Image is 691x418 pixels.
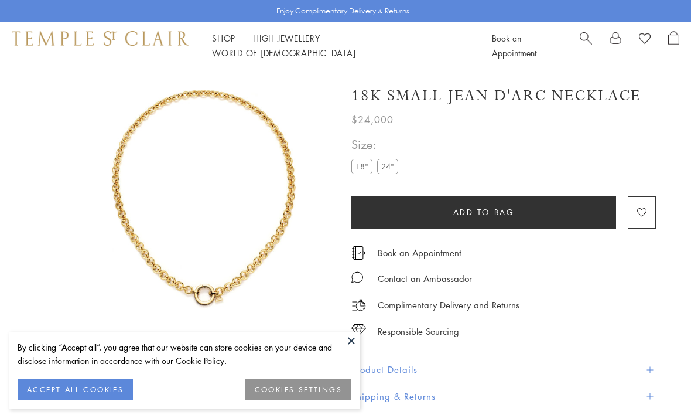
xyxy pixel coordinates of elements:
img: MessageIcon-01_2.svg [351,271,363,283]
img: icon_delivery.svg [351,298,366,312]
img: icon_appointment.svg [351,246,365,260]
h1: 18K Small Jean d'Arc Necklace [351,86,641,106]
a: Open Shopping Bag [668,31,679,60]
a: Book an Appointment [378,246,461,259]
button: ACCEPT ALL COOKIES [18,379,133,400]
div: By clicking “Accept all”, you agree that our website can store cookies on your device and disclos... [18,341,351,368]
img: icon_sourcing.svg [351,324,366,336]
a: ShopShop [212,32,235,44]
button: COOKIES SETTINGS [245,379,351,400]
a: World of [DEMOGRAPHIC_DATA]World of [DEMOGRAPHIC_DATA] [212,47,355,59]
img: N78802-R7ARC18 [76,69,334,327]
label: 24" [377,159,398,174]
span: $24,000 [351,112,394,127]
button: Shipping & Returns [351,383,656,410]
p: Complimentary Delivery and Returns [378,298,519,312]
span: Size: [351,135,403,154]
div: Responsible Sourcing [378,324,459,339]
iframe: Gorgias live chat messenger [632,363,679,406]
div: Contact an Ambassador [378,271,472,286]
nav: Main navigation [212,31,466,60]
label: 18" [351,159,372,174]
button: Add to bag [351,196,616,229]
button: Product Details [351,356,656,383]
a: Book an Appointment [492,32,536,59]
span: Add to bag [453,206,515,219]
a: View Wishlist [639,31,651,49]
p: Enjoy Complimentary Delivery & Returns [276,5,409,17]
a: High JewelleryHigh Jewellery [253,32,320,44]
a: Search [580,31,592,60]
img: Temple St. Clair [12,31,189,45]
